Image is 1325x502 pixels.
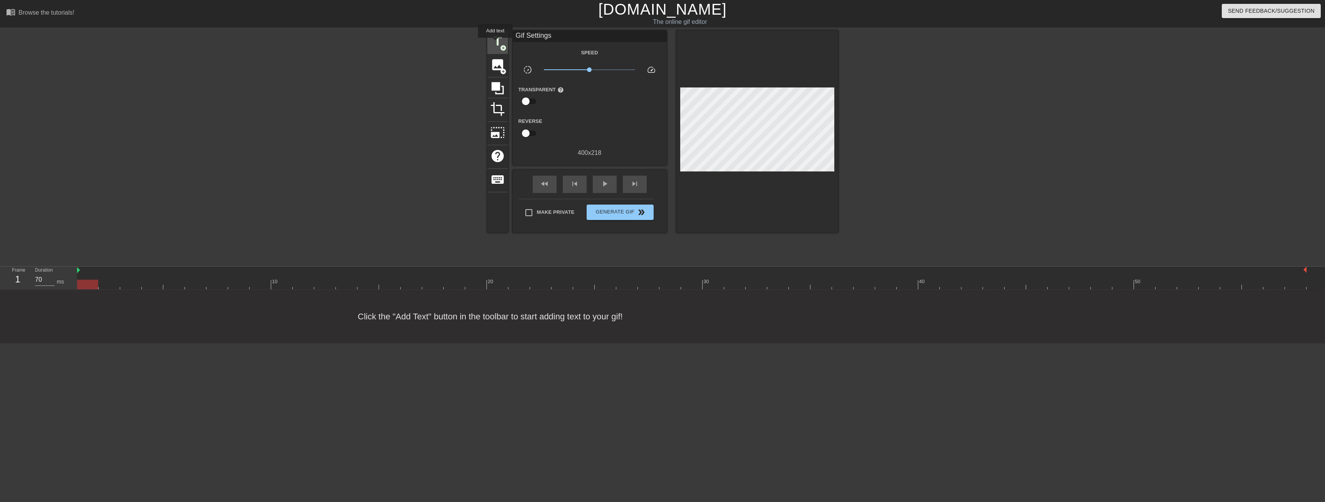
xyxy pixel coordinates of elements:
[630,179,639,188] span: skip_next
[919,278,926,285] div: 40
[488,278,495,285] div: 20
[590,208,650,217] span: Generate Gif
[703,278,710,285] div: 30
[490,57,505,72] span: image
[490,125,505,140] span: photo_size_select_large
[35,268,53,273] label: Duration
[490,172,505,187] span: keyboard
[57,278,64,286] div: ms
[6,7,15,17] span: menu_book
[570,179,579,188] span: skip_previous
[500,68,507,75] span: add_circle
[490,149,505,163] span: help
[557,87,564,93] span: help
[537,208,575,216] span: Make Private
[1303,267,1307,273] img: bound-end.png
[587,205,653,220] button: Generate Gif
[12,272,23,286] div: 1
[6,7,74,19] a: Browse the tutorials!
[581,49,598,57] label: Speed
[600,179,609,188] span: play_arrow
[490,34,505,49] span: title
[518,86,564,94] label: Transparent
[637,208,646,217] span: double_arrow
[523,65,532,74] span: slow_motion_video
[500,45,507,51] span: add_circle
[1222,4,1321,18] button: Send Feedback/Suggestion
[490,102,505,116] span: crop
[1135,278,1142,285] div: 50
[18,9,74,16] div: Browse the tutorials!
[272,278,279,285] div: 10
[540,179,549,188] span: fast_rewind
[598,1,726,18] a: [DOMAIN_NAME]
[518,118,542,125] label: Reverse
[6,267,29,289] div: Frame
[647,65,656,74] span: speed
[513,30,667,42] div: Gif Settings
[1228,6,1315,16] span: Send Feedback/Suggestion
[513,148,667,158] div: 400 x 218
[446,17,915,27] div: The online gif editor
